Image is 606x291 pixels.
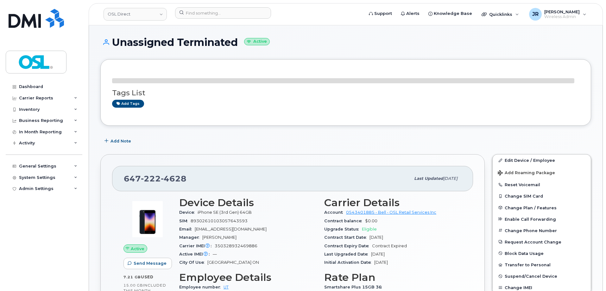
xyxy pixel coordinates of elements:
button: Enable Call Forwarding [493,213,591,225]
span: Last Upgraded Date [324,252,371,256]
span: Contract Expiry Date [324,244,372,248]
span: Employee number [179,285,224,289]
span: Add Roaming Package [498,170,555,176]
button: Request Account Change [493,236,591,248]
span: Manager [179,235,202,240]
span: Contract Expired [372,244,407,248]
h3: Carrier Details [324,197,462,208]
img: image20231002-3703462-1angbar.jpeg [129,200,167,238]
span: 647 [124,174,186,183]
h3: Rate Plan [324,272,462,283]
span: Initial Activation Date [324,260,374,265]
a: 0543401885 - Bell - OSL Retail Services Inc [346,210,436,215]
span: — [213,252,217,256]
button: Change Plan / Features [493,202,591,213]
span: 15.00 GB [123,283,143,288]
span: Email [179,227,195,231]
span: [DATE] [369,235,383,240]
span: 222 [141,174,161,183]
a: Edit Device / Employee [493,155,591,166]
h3: Employee Details [179,272,317,283]
span: [PERSON_NAME] [202,235,237,240]
button: Change Phone Number [493,225,591,236]
button: Send Message [123,258,172,269]
button: Reset Voicemail [493,179,591,190]
span: Active IMEI [179,252,213,256]
a: Add tags [112,100,144,108]
h3: Tags List [112,89,579,97]
span: Last updated [414,176,443,181]
span: Suspend/Cancel Device [505,274,557,279]
h3: Device Details [179,197,317,208]
button: Add Roaming Package [493,166,591,179]
span: [DATE] [443,176,458,181]
span: City Of Use [179,260,207,265]
span: Device [179,210,198,215]
span: [DATE] [371,252,385,256]
button: Suspend/Cancel Device [493,270,591,282]
h1: Unassigned Terminated [100,37,591,48]
span: Active [131,246,144,252]
span: 350328932469886 [215,244,257,248]
button: Block Data Usage [493,248,591,259]
span: Add Note [110,138,131,144]
span: 89302610103057643593 [191,218,248,223]
a: UT [224,285,229,289]
span: iPhone SE (3rd Gen) 64GB [198,210,252,215]
span: Change Plan / Features [505,205,557,210]
button: Change SIM Card [493,190,591,202]
span: Contract Start Date [324,235,369,240]
span: [DATE] [374,260,388,265]
span: 4628 [161,174,186,183]
span: Eligible [362,227,377,231]
span: Account [324,210,346,215]
span: $0.00 [365,218,377,223]
span: Contract balance [324,218,365,223]
span: used [141,275,154,279]
button: Add Note [100,135,136,147]
span: Enable Call Forwarding [505,217,556,221]
button: Transfer to Personal [493,259,591,270]
span: [EMAIL_ADDRESS][DOMAIN_NAME] [195,227,267,231]
span: 7.21 GB [123,275,141,279]
span: [GEOGRAPHIC_DATA] ON [207,260,259,265]
span: Upgrade Status [324,227,362,231]
span: Send Message [134,260,167,266]
small: Active [244,38,270,45]
span: Carrier IMEI [179,244,215,248]
span: Smartshare Plus 15GB 36 [324,285,385,289]
span: SIM [179,218,191,223]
